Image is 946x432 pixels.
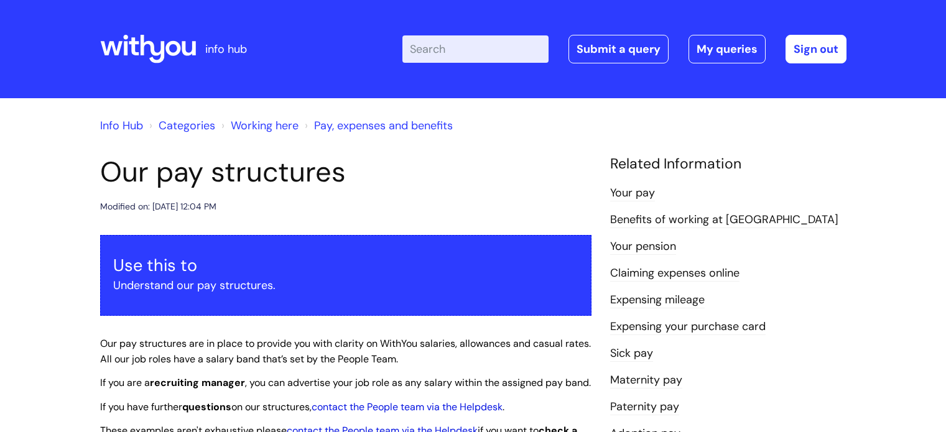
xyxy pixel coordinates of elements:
[100,376,591,389] span: If you are a , you can advertise your job role as any salary within the assigned pay band.
[610,372,682,388] a: Maternity pay
[100,199,216,214] div: Modified on: [DATE] 12:04 PM
[150,376,245,389] strong: recruiting manager
[610,346,653,362] a: Sick pay
[231,118,299,133] a: Working here
[312,400,503,413] a: contact the People team via the Helpdesk
[568,35,669,63] a: Submit a query
[302,116,453,136] li: Pay, expenses and benefits
[314,118,453,133] a: Pay, expenses and benefits
[610,155,846,173] h4: Related Information
[100,118,143,133] a: Info Hub
[146,116,215,136] li: Solution home
[610,212,838,228] a: Benefits of working at [GEOGRAPHIC_DATA]
[113,275,578,295] p: Understand our pay structures.
[205,39,247,59] p: info hub
[182,400,231,413] strong: questions
[610,265,740,282] a: Claiming expenses online
[100,400,504,413] span: If you have further on our structures, .
[402,35,549,63] input: Search
[100,337,591,365] span: Our pay structures are in place to provide you with clarity on WithYou salaries, allowances and c...
[610,292,705,308] a: Expensing mileage
[610,239,676,255] a: Your pension
[159,118,215,133] a: Categories
[402,35,846,63] div: | -
[610,399,679,415] a: Paternity pay
[786,35,846,63] a: Sign out
[113,255,578,275] h3: Use this to
[218,116,299,136] li: Working here
[610,185,655,201] a: Your pay
[100,155,591,189] h1: Our pay structures
[610,319,766,335] a: Expensing your purchase card
[689,35,766,63] a: My queries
